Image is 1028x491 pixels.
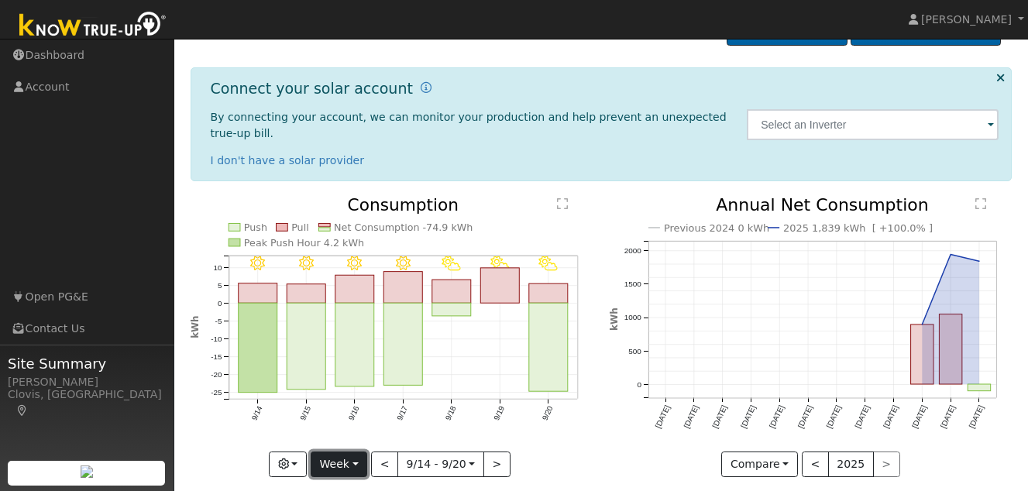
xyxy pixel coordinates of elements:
text: -25 [211,389,222,397]
text: -10 [211,335,222,344]
i: 9/18 - PartlyCloudy [442,256,461,271]
rect: onclick="" [383,304,422,386]
text: [DATE] [653,404,671,430]
text: [DATE] [739,404,757,430]
rect: onclick="" [287,304,325,390]
text: 0 [637,380,641,389]
text: 9/14 [249,405,263,422]
button: Week [311,452,367,478]
text: [DATE] [768,404,786,430]
text: 9/15 [298,405,312,422]
text: 2000 [624,246,641,255]
text: 9/19 [492,405,506,422]
span: [PERSON_NAME] [921,13,1012,26]
text: [DATE] [968,404,985,430]
rect: onclick="" [432,304,471,317]
text: -15 [211,353,222,362]
rect: onclick="" [480,268,519,303]
rect: onclick="" [529,284,568,304]
rect: onclick="" [238,283,277,304]
text: 9/17 [395,405,409,422]
button: < [802,452,829,478]
text: Peak Push Hour 4.2 kWh [244,237,364,249]
button: 2025 [828,452,874,478]
text: Consumption [348,195,459,215]
text: [DATE] [825,404,843,430]
text: -5 [215,317,222,325]
span: By connecting your account, we can monitor your production and help prevent an unexpected true-up... [211,111,727,139]
text: Annual Net Consumption [716,195,929,215]
img: retrieve [81,465,93,478]
a: Map [15,404,29,417]
rect: onclick="" [432,280,471,304]
button: 9/14 - 9/20 [397,452,484,478]
rect: onclick="" [287,284,325,304]
text: [DATE] [796,404,814,430]
div: Clovis, [GEOGRAPHIC_DATA] [8,386,166,419]
circle: onclick="" [920,322,926,328]
rect: onclick="" [238,304,277,393]
text: 9/16 [346,405,360,422]
rect: onclick="" [968,385,992,392]
input: Select an Inverter [747,109,999,140]
i: 9/16 - Clear [347,256,362,271]
circle: onclick="" [947,252,954,258]
text: 2025 1,839 kWh [ +100.0% ] [783,222,933,234]
text: 1500 [624,280,641,289]
button: Compare [721,452,798,478]
h1: Connect your solar account [211,80,413,98]
i: 9/15 - Clear [298,256,313,271]
text: -20 [211,371,222,379]
text: [DATE] [710,404,728,430]
text: Pull [291,222,309,234]
text: 500 [628,347,641,355]
text:  [975,197,986,210]
div: [PERSON_NAME] [8,374,166,390]
text:  [557,197,568,210]
i: 9/14 - Clear [250,256,265,271]
text: kWh [609,308,620,331]
button: < [371,452,398,478]
text: kWh [189,316,200,338]
i: 9/17 - Clear [396,256,411,271]
rect: onclick="" [383,272,422,304]
text: 10 [213,263,222,272]
img: Know True-Up [12,9,174,43]
text: [DATE] [939,404,957,430]
rect: onclick="" [335,304,374,387]
circle: onclick="" [976,259,982,265]
rect: onclick="" [529,304,568,392]
text: [DATE] [853,404,871,430]
text: Net Consumption -74.9 kWh [334,222,473,234]
i: 9/19 - PartlyCloudy [490,256,510,271]
i: 9/20 - PartlyCloudy [539,256,559,271]
text: [DATE] [910,404,928,430]
text: [DATE] [882,404,899,430]
a: I don't have a solar provider [211,154,365,167]
rect: onclick="" [335,276,374,304]
button: > [483,452,511,478]
rect: onclick="" [940,314,963,385]
text: Push [244,222,267,234]
text: 0 [217,299,222,307]
text: 9/20 [541,405,555,422]
rect: onclick="" [911,325,934,385]
text: Previous 2024 0 kWh [664,222,770,234]
text: 9/18 [444,405,458,422]
text: 1000 [624,314,641,322]
span: Site Summary [8,353,166,374]
text: [DATE] [682,404,700,430]
text: 5 [217,281,222,290]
